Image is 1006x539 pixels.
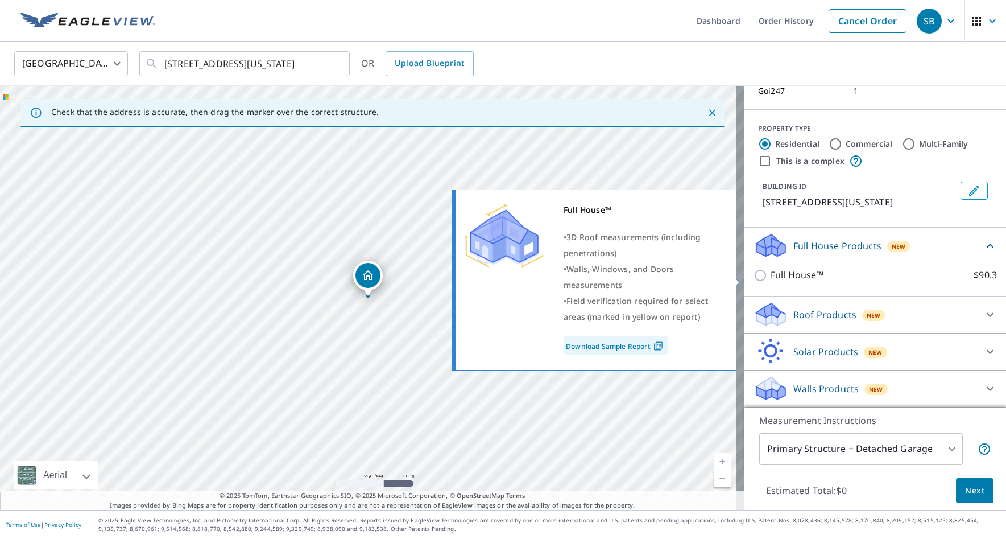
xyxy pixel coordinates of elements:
[395,56,464,71] span: Upload Blueprint
[776,155,844,167] label: This is a complex
[14,461,98,489] div: Aerial
[867,311,881,320] span: New
[651,341,666,351] img: Pdf Icon
[759,414,991,427] p: Measurement Instructions
[917,9,942,34] div: SB
[961,182,988,200] button: Edit building 1
[793,382,859,396] p: Walls Products
[846,138,893,150] label: Commercial
[353,261,383,296] div: Dropped pin, building 1, Residential property, 11083 Saturn Dr Maryland Heights, MO 63043
[714,470,731,487] a: Current Level 17, Zoom Out
[974,268,997,282] p: $90.3
[775,138,819,150] label: Residential
[464,202,544,270] img: Premium
[220,491,525,501] span: © 2025 TomTom, Earthstar Geographics SIO, © 2025 Microsoft Corporation, ©
[564,261,722,293] div: •
[457,491,504,500] a: OpenStreetMap
[868,348,883,357] span: New
[98,516,1000,533] p: © 2025 Eagle View Technologies, Inc. and Pictometry International Corp. All Rights Reserved. Repo...
[44,521,81,529] a: Privacy Policy
[564,264,674,290] span: Walls, Windows, and Doors measurements
[361,51,474,76] div: OR
[506,491,525,500] a: Terms
[20,13,155,30] img: EV Logo
[956,478,993,504] button: Next
[754,232,997,259] div: Full House ProductsNew
[386,51,473,76] a: Upload Blueprint
[793,239,881,253] p: Full House Products
[758,124,992,134] div: PROPERTY TYPE
[754,375,997,402] div: Walls ProductsNew
[754,301,997,328] div: Roof ProductsNew
[564,229,722,261] div: •
[763,195,956,209] p: [STREET_ADDRESS][US_STATE]
[564,202,722,218] div: Full House™
[793,308,856,322] p: Roof Products
[754,338,997,365] div: Solar ProductsNew
[51,107,379,117] p: Check that the address is accurate, then drag the marker over the correct structure.
[771,268,823,282] p: Full House™
[793,345,858,359] p: Solar Products
[164,48,326,80] input: Search by address or latitude-longitude
[759,433,963,465] div: Primary Structure + Detached Garage
[564,232,701,258] span: 3D Roof measurements (including penetrations)
[978,442,991,456] span: Your report will include the primary structure and a detached garage if one exists.
[854,87,935,96] p: 1
[6,521,41,529] a: Terms of Use
[757,478,856,503] p: Estimated Total: $0
[965,484,984,498] span: Next
[564,293,722,325] div: •
[829,9,906,33] a: Cancel Order
[564,336,668,355] a: Download Sample Report
[892,242,906,251] span: New
[6,521,81,528] p: |
[40,461,71,489] div: Aerial
[919,138,968,150] label: Multi-Family
[14,48,128,80] div: [GEOGRAPHIC_DATA]
[763,182,806,191] p: BUILDING ID
[714,453,731,470] a: Current Level 17, Zoom In
[758,87,840,96] p: Goi247
[869,385,883,394] span: New
[705,105,719,120] button: Close
[564,295,708,322] span: Field verification required for select areas (marked in yellow on report)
